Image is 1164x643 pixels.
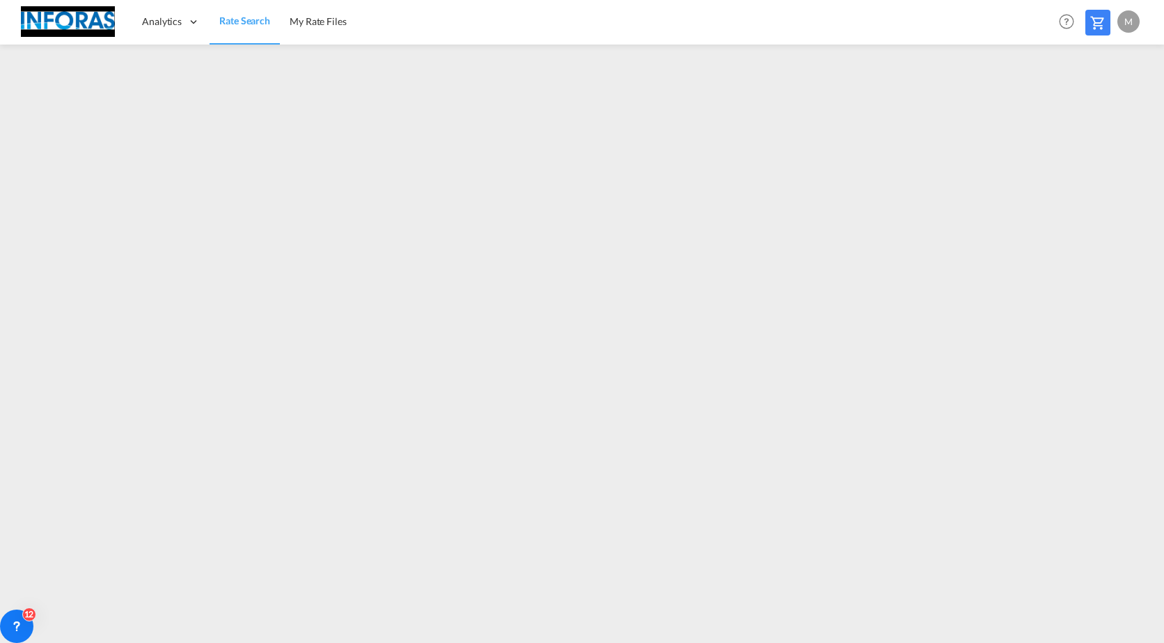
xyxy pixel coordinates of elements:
[142,15,182,29] span: Analytics
[1117,10,1140,33] div: M
[219,15,270,26] span: Rate Search
[1055,10,1085,35] div: Help
[290,15,347,27] span: My Rate Files
[21,6,115,38] img: eff75c7098ee11eeb65dd1c63e392380.jpg
[1055,10,1078,33] span: Help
